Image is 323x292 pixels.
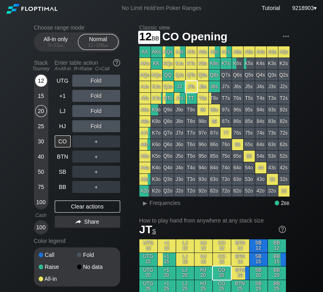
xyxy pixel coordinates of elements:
div: T6o [186,139,197,150]
div: 40 [35,151,47,163]
div: HJ [55,120,71,132]
div: K4o [151,162,162,173]
span: bb [59,42,63,48]
div: T3s [267,93,278,104]
div: ▸ [140,198,151,208]
div: K8o [151,116,162,127]
div: Tourney [31,66,52,72]
div: ATs [186,46,197,58]
div: 77 [220,127,232,139]
div: +1 12 [158,239,176,252]
div: UTG 15 [139,253,157,266]
div: 99 [197,104,208,115]
div: KTo [151,93,162,104]
div: 65s [244,139,255,150]
div: 98o [197,116,208,127]
div: 43o [255,174,266,185]
div: LJ [55,105,71,117]
div: CO 20 [213,266,231,280]
div: A8s [209,46,220,58]
div: All-in only [38,34,74,50]
div: Cash [31,213,52,218]
div: 53s [267,151,278,162]
div: QJs [174,70,185,81]
h2: How to play hand from anywhere at any stack size [139,217,286,224]
div: Normal [80,34,117,50]
div: Fold [72,90,120,102]
div: Q2o [162,185,174,197]
div: A6o [139,139,151,150]
div: 82o [209,185,220,197]
div: All-in [39,276,77,282]
div: 75 [35,181,47,193]
div: AKo [139,58,151,69]
span: 12 [138,31,161,44]
div: Q9s [197,70,208,81]
div: Q7s [220,70,232,81]
div: 12 [35,75,47,87]
div: ＋ [72,151,120,163]
span: bb [284,200,289,206]
div: J5o [174,151,185,162]
div: 64o [232,162,243,173]
div: 74s [255,127,266,139]
div: Fold [77,252,115,258]
div: AJs [174,46,185,58]
div: 25 [35,120,47,132]
div: 88 [209,116,220,127]
div: A3o [139,174,151,185]
div: 32s [278,174,289,185]
div: 62o [232,185,243,197]
div: 87o [209,127,220,139]
div: 73s [267,127,278,139]
div: 53o [244,174,255,185]
div: T7o [186,127,197,139]
div: Stack [31,56,52,75]
div: BB 15 [268,253,286,266]
div: A6s [232,46,243,58]
div: Color legend [34,234,120,247]
div: K8s [209,58,220,69]
div: J9o [174,104,185,115]
div: Q8o [162,116,174,127]
div: 64s [255,139,266,150]
div: SB 12 [250,239,268,252]
img: share.864f2f62.svg [75,220,81,224]
div: A2s [278,46,289,58]
div: CO 12 [213,239,231,252]
div: A4s [255,46,266,58]
div: A5o [139,151,151,162]
div: A7o [139,127,151,139]
div: Fold [72,105,120,117]
div: 2 [275,200,289,206]
div: UTG [55,75,71,87]
div: Q4o [162,162,174,173]
div: Q3o [162,174,174,185]
div: 84o [209,162,220,173]
div: 42o [255,185,266,197]
div: AQo [139,70,151,81]
div: HJ 15 [194,253,212,266]
div: 62s [278,139,289,150]
div: BB 20 [268,266,286,280]
div: LJ 12 [176,239,194,252]
div: 32o [267,185,278,197]
div: J9s [197,81,208,92]
div: J5s [244,81,255,92]
div: HJ 12 [194,239,212,252]
div: 44 [255,162,266,173]
div: AJo [139,81,151,92]
span: Frequencies [150,200,180,206]
div: Q5o [162,151,174,162]
div: A3s [267,46,278,58]
div: 83s [267,116,278,127]
div: T5s [244,93,255,104]
div: 97s [220,104,232,115]
img: help.32db89a4.svg [112,58,121,67]
div: A=All-in R=Raise C=Call [55,66,120,72]
div: BB 12 [268,239,286,252]
div: 63o [232,174,243,185]
div: 96o [197,139,208,150]
a: Tutorial [262,5,280,11]
div: 54o [244,162,255,173]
